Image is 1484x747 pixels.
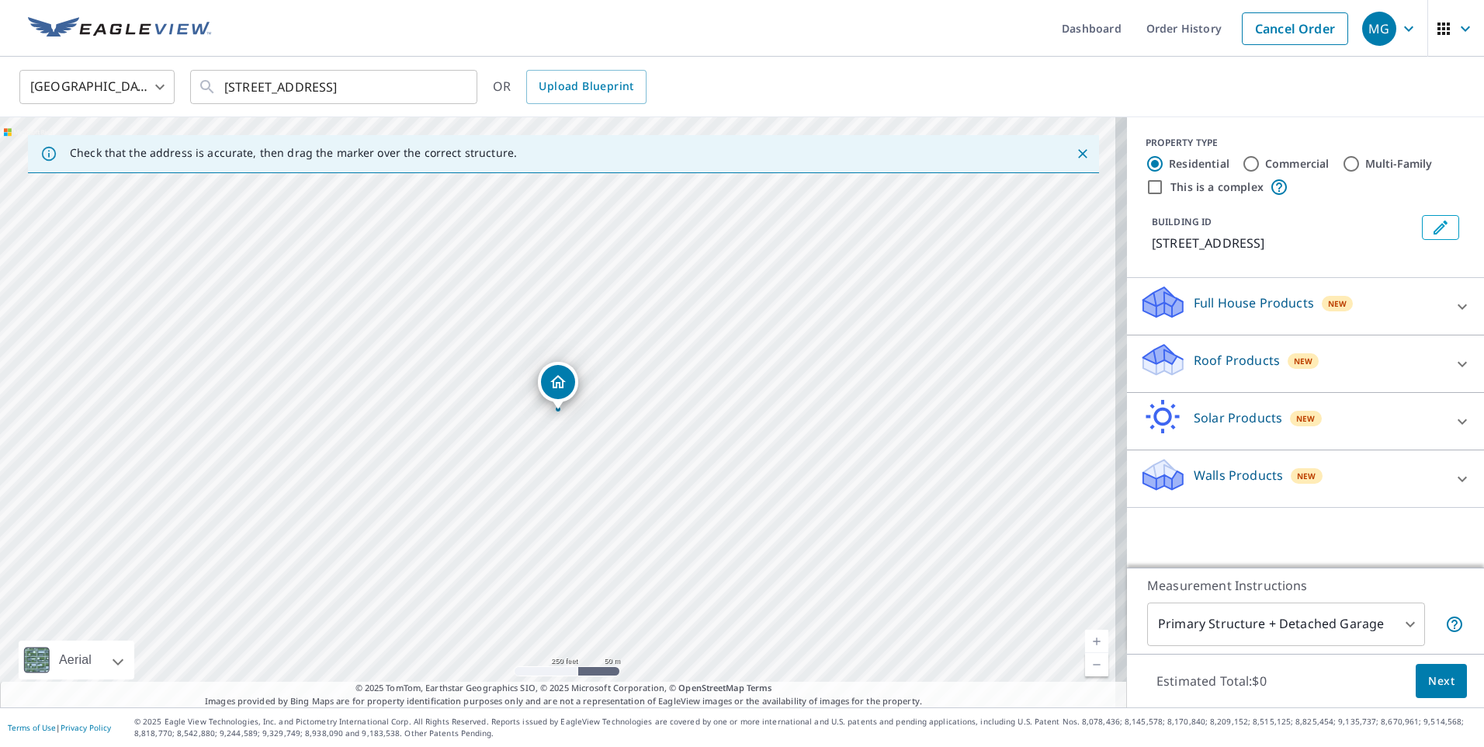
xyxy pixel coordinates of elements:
[539,77,633,96] span: Upload Blueprint
[1139,284,1472,328] div: Full House ProductsNew
[70,146,517,160] p: Check that the address is accurate, then drag the marker over the correct structure.
[61,722,111,733] a: Privacy Policy
[1194,351,1280,370] p: Roof Products
[1152,234,1416,252] p: [STREET_ADDRESS]
[1194,294,1314,312] p: Full House Products
[19,641,134,679] div: Aerial
[1328,297,1347,310] span: New
[526,70,646,104] a: Upload Blueprint
[1085,630,1108,653] a: Current Level 17, Zoom In
[134,716,1476,739] p: © 2025 Eagle View Technologies, Inc. and Pictometry International Corp. All Rights Reserved. Repo...
[1144,664,1279,698] p: Estimated Total: $0
[19,65,175,109] div: [GEOGRAPHIC_DATA]
[493,70,647,104] div: OR
[355,682,772,695] span: © 2025 TomTom, Earthstar Geographics SIO, © 2025 Microsoft Corporation, ©
[1169,156,1229,172] label: Residential
[1194,466,1283,485] p: Walls Products
[1147,576,1464,595] p: Measurement Instructions
[28,17,211,40] img: EV Logo
[747,682,772,693] a: Terms
[1294,355,1313,367] span: New
[1428,672,1455,691] span: Next
[1265,156,1330,172] label: Commercial
[1362,12,1396,46] div: MG
[1242,12,1348,45] a: Cancel Order
[1170,179,1264,195] label: This is a complex
[54,641,96,679] div: Aerial
[1139,399,1472,443] div: Solar ProductsNew
[1416,664,1467,699] button: Next
[1365,156,1433,172] label: Multi-Family
[1422,215,1459,240] button: Edit building 1
[538,362,578,410] div: Dropped pin, building 1, Residential property, 4037 Phoenix St Concord, CA 94521
[1139,457,1472,501] div: Walls ProductsNew
[678,682,744,693] a: OpenStreetMap
[1445,615,1464,634] span: Your report will include the primary structure and a detached garage if one exists.
[224,65,446,109] input: Search by address or latitude-longitude
[8,722,56,733] a: Terms of Use
[1146,136,1465,150] div: PROPERTY TYPE
[1194,408,1282,427] p: Solar Products
[8,723,111,732] p: |
[1296,412,1316,425] span: New
[1297,470,1316,482] span: New
[1152,215,1212,228] p: BUILDING ID
[1147,603,1425,646] div: Primary Structure + Detached Garage
[1073,144,1093,164] button: Close
[1139,342,1472,386] div: Roof ProductsNew
[1085,653,1108,676] a: Current Level 17, Zoom Out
